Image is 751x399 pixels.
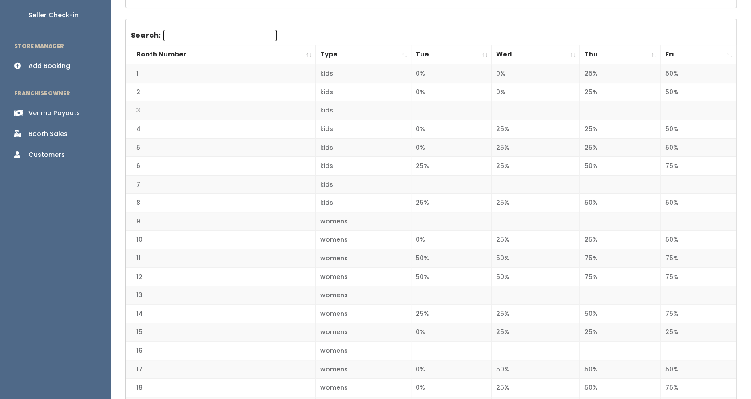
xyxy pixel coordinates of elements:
td: 25% [661,323,736,342]
td: 50% [491,360,580,379]
td: 11 [126,249,315,268]
td: womens [315,231,411,249]
td: 50% [661,138,736,157]
td: 8 [126,194,315,212]
td: 0% [411,64,492,83]
th: Booth Number: activate to sort column descending [126,45,315,64]
td: 25% [491,194,580,212]
td: 0% [411,360,492,379]
td: kids [315,175,411,194]
td: 0% [411,83,492,101]
td: 13 [126,286,315,305]
td: 25% [580,64,661,83]
td: 75% [580,267,661,286]
td: womens [315,379,411,397]
td: 0% [411,120,492,139]
td: 0% [411,231,492,249]
td: 0% [411,379,492,397]
div: Venmo Payouts [28,108,80,118]
td: kids [315,138,411,157]
td: womens [315,304,411,323]
td: 50% [411,267,492,286]
td: womens [315,341,411,360]
td: 25% [491,120,580,139]
td: 17 [126,360,315,379]
td: 50% [491,249,580,268]
td: 25% [580,231,661,249]
td: 0% [411,323,492,342]
th: Fri: activate to sort column ascending [661,45,736,64]
td: 25% [411,194,492,212]
div: Booth Sales [28,129,68,139]
td: 50% [661,83,736,101]
td: 75% [661,267,736,286]
td: 25% [411,157,492,176]
td: 10 [126,231,315,249]
td: womens [315,360,411,379]
td: kids [315,101,411,120]
td: 25% [491,323,580,342]
td: 75% [661,157,736,176]
td: 16 [126,341,315,360]
td: 9 [126,212,315,231]
td: 50% [661,231,736,249]
td: 7 [126,175,315,194]
td: 25% [491,138,580,157]
td: 15 [126,323,315,342]
td: 25% [580,120,661,139]
td: 2 [126,83,315,101]
th: Tue: activate to sort column ascending [411,45,492,64]
td: womens [315,212,411,231]
td: 50% [580,379,661,397]
td: 50% [661,120,736,139]
td: kids [315,64,411,83]
td: 50% [580,157,661,176]
td: 25% [491,157,580,176]
td: 14 [126,304,315,323]
th: Wed: activate to sort column ascending [491,45,580,64]
td: kids [315,120,411,139]
td: 50% [661,360,736,379]
td: 50% [411,249,492,268]
td: 25% [411,304,492,323]
input: Search: [163,30,277,41]
td: 5 [126,138,315,157]
td: 50% [580,194,661,212]
td: womens [315,267,411,286]
td: 50% [661,64,736,83]
td: 0% [491,83,580,101]
label: Search: [131,30,277,41]
td: 12 [126,267,315,286]
td: 3 [126,101,315,120]
td: 4 [126,120,315,139]
td: womens [315,323,411,342]
td: 50% [580,304,661,323]
td: 1 [126,64,315,83]
td: 50% [491,267,580,286]
td: 25% [491,379,580,397]
td: 25% [491,304,580,323]
td: 0% [491,64,580,83]
td: kids [315,194,411,212]
td: 25% [580,83,661,101]
th: Type: activate to sort column ascending [315,45,411,64]
td: 75% [580,249,661,268]
td: 50% [661,194,736,212]
td: 18 [126,379,315,397]
td: kids [315,157,411,176]
td: 50% [580,360,661,379]
td: kids [315,83,411,101]
td: 75% [661,379,736,397]
td: 25% [580,323,661,342]
td: 6 [126,157,315,176]
td: 0% [411,138,492,157]
td: 75% [661,304,736,323]
div: Seller Check-in [28,11,79,20]
td: 75% [661,249,736,268]
td: womens [315,249,411,268]
td: 25% [491,231,580,249]
td: womens [315,286,411,305]
td: 25% [580,138,661,157]
th: Thu: activate to sort column ascending [580,45,661,64]
div: Add Booking [28,61,70,71]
